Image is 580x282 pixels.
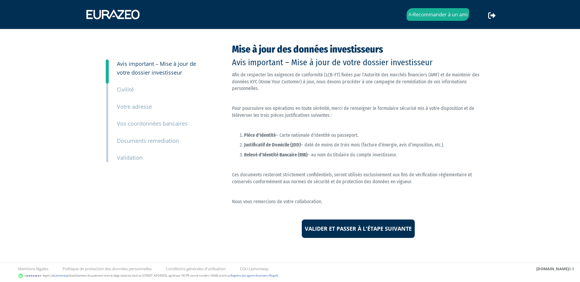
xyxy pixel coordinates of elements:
[232,56,484,69] p: Avis important – Mise à jour de votre dossier investisseur
[232,198,484,205] p: Nous vous remercions de votre collaboration.
[232,43,484,69] div: Mise à jour des données investisseurs
[244,132,484,139] p: – Carte nationale d'identité ou passeport.
[117,154,143,161] small: Validation
[63,266,152,272] a: Politique de protection des données personnelles
[244,132,276,138] strong: Pièce d'identité
[232,72,484,92] p: Afin de respecter les exigences de conformité (LCB-FT) fixées par l’Autorité des marchés financie...
[106,59,109,84] a: 3
[166,266,226,272] a: Conditions générales d'utilisation
[244,142,484,149] p: – daté de moins de trois mois (facture d’énergie, avis d’imposition, etc.).
[18,266,48,272] a: Mentions légales
[117,120,188,127] small: Vos coordonnées bancaires
[302,220,415,238] input: Valider et passer à l'étape suivante
[82,5,144,24] img: 1731417592-eurazeo_logo_blanc.png
[407,8,469,21] a: Recommander à un ami
[244,152,484,159] p: – au nom du titulaire du compte investisseur.
[230,274,278,277] a: Registre des agents financiers (Regafi)
[232,171,484,185] p: Ces documents resteront strictement confidentiels, seront utilisés exclusivement aux fins de véri...
[232,105,484,119] p: Pour poursuivre vos opérations en toute sérénité, merci de renseigner le formulaire sécurisé mis ...
[117,86,134,93] small: Civilité
[240,266,269,272] a: CGU Lemonway
[536,266,574,272] div: 0.9
[536,266,569,271] strong: [DOMAIN_NAME]
[117,60,196,76] small: Avis important – Mise à jour de votre dossier investisseur
[117,137,179,144] small: Documents remediation
[54,274,68,277] a: Lemonway
[244,152,308,158] strong: Relevé d’Identité Bancaire (RIB)
[244,142,301,148] strong: Justificatif de Domicile (JDD)
[18,273,41,279] img: logo-lemonway.png
[117,103,152,110] small: Votre adresse
[6,273,574,279] div: - Agent de (établissement de paiement dont le siège social est situé au [STREET_ADDRESS], agréé p...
